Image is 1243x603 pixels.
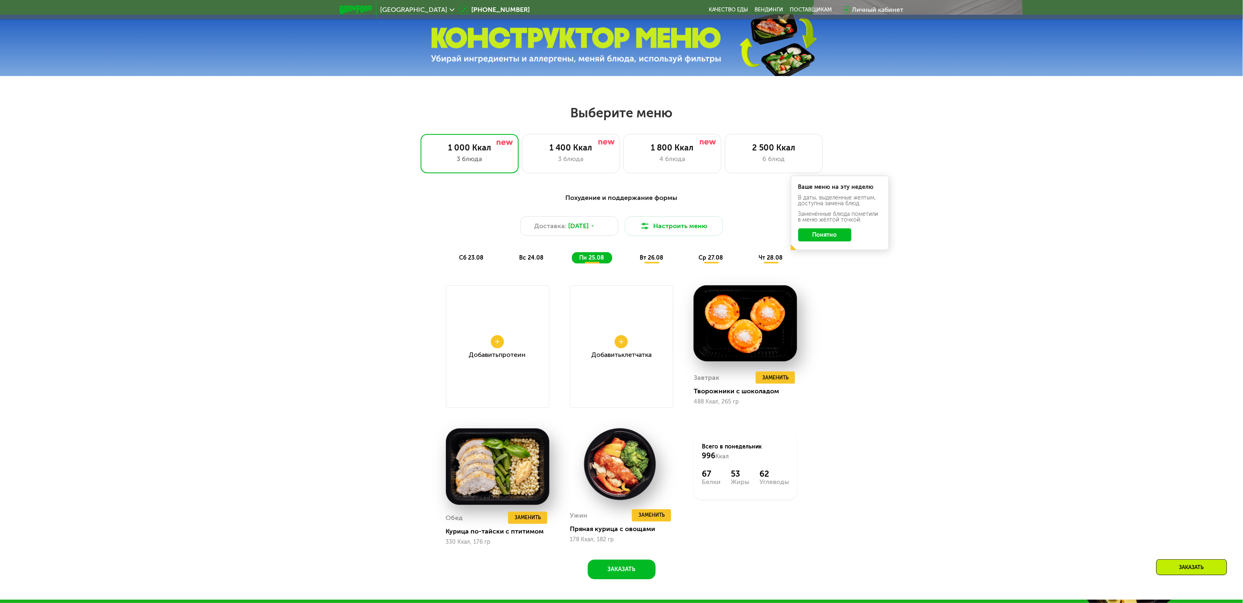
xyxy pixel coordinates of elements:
[852,5,904,15] div: Личный кабинет
[798,195,882,206] div: В даты, выделенные желтым, доступна замена блюд.
[446,512,463,524] div: Обед
[638,511,665,520] span: Заменить
[709,7,748,13] a: Качество еды
[621,351,652,359] span: Клетчатка
[790,7,832,13] div: поставщикам
[429,143,510,152] div: 1 000 Ккал
[515,514,541,522] span: Заменить
[759,469,789,479] div: 62
[534,221,567,231] span: Доставка:
[446,527,556,536] div: Курица по-тайски с птитимом
[733,143,814,152] div: 2 500 Ккал
[702,451,715,460] span: 996
[694,399,797,405] div: 488 Ккал, 265 гр
[625,216,723,236] button: Настроить меню
[731,479,749,485] div: Жиры
[570,525,680,533] div: Пряная курица с овощами
[531,154,611,164] div: 3 блюда
[531,143,611,152] div: 1 400 Ккал
[759,479,789,485] div: Углеводы
[570,536,673,543] div: 178 Ккал, 182 гр
[640,254,663,261] span: вт 26.08
[632,154,713,164] div: 4 блюда
[755,7,784,13] a: Вендинги
[591,352,652,358] div: Добавить
[1156,559,1227,575] div: Заказать
[702,479,721,485] div: Белки
[446,539,549,545] div: 330 Ккал, 176 гр
[459,254,484,261] span: сб 23.08
[380,193,864,203] div: Похудение и поддержание формы
[429,154,510,164] div: 3 блюда
[508,512,547,524] button: Заменить
[499,351,526,359] span: Протеин
[519,254,544,261] span: вс 24.08
[568,221,589,231] span: [DATE]
[632,143,713,152] div: 1 800 Ккал
[699,254,723,261] span: ср 27.08
[762,374,788,382] span: Заменить
[756,372,795,384] button: Заменить
[759,254,783,261] span: чт 28.08
[715,453,729,460] span: Ккал
[469,352,526,358] div: Добавить
[694,372,719,384] div: Завтрак
[381,7,448,13] span: [GEOGRAPHIC_DATA]
[731,469,749,479] div: 53
[798,184,882,190] div: Ваше меню на эту неделю
[733,154,814,164] div: 6 блюд
[798,229,851,242] button: Понятно
[459,5,530,15] a: [PHONE_NUMBER]
[694,387,804,395] div: Творожники с шоколадом
[798,211,882,223] div: Заменённые блюда пометили в меню жёлтой точкой.
[570,509,587,522] div: Ужин
[588,560,656,579] button: Заказать
[26,105,1217,121] h2: Выберите меню
[702,443,789,461] div: Всего в понедельник
[579,254,604,261] span: пн 25.08
[702,469,721,479] div: 67
[632,509,671,522] button: Заменить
